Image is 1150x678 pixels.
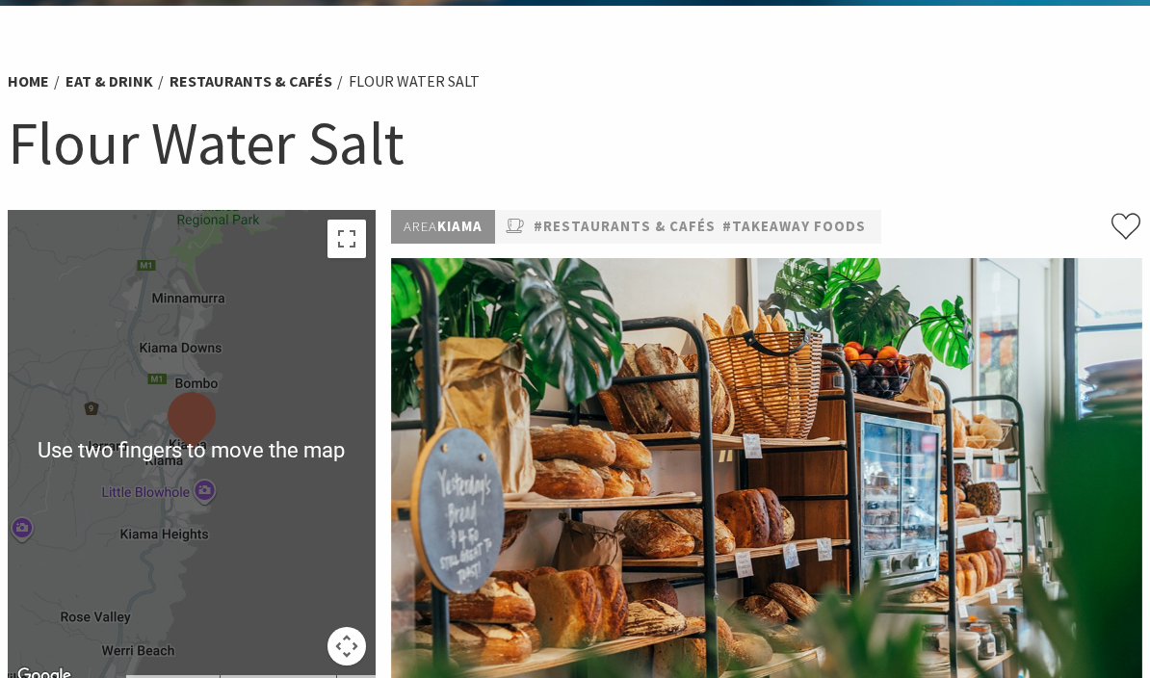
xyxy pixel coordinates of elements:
[170,72,332,92] a: Restaurants & Cafés
[534,216,716,240] a: #Restaurants & Cafés
[722,216,866,240] a: #Takeaway Foods
[8,105,1142,182] h1: Flour Water Salt
[391,211,495,245] p: Kiama
[349,70,480,95] li: Flour Water Salt
[65,72,153,92] a: Eat & Drink
[327,628,366,666] button: Map camera controls
[404,218,437,236] span: Area
[8,72,49,92] a: Home
[327,221,366,259] button: Toggle fullscreen view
